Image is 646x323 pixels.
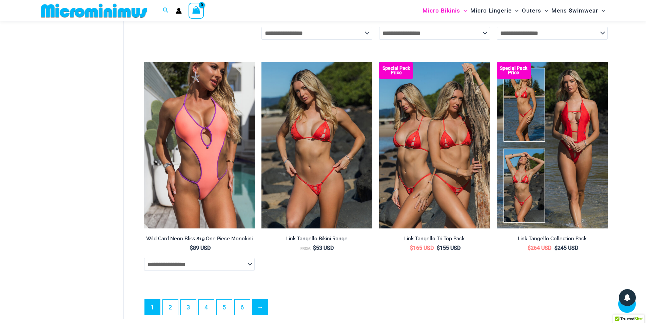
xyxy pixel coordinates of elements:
[460,2,467,19] span: Menu Toggle
[235,300,250,315] a: Page 6
[253,300,268,315] a: →
[261,236,372,242] h2: Link Tangello Bikini Range
[144,62,255,228] img: Wild Card Neon Bliss 819 One Piece 04
[470,2,512,19] span: Micro Lingerie
[379,62,490,228] a: Bikini Pack Bikini Pack BBikini Pack B
[199,300,214,315] a: Page 4
[38,3,150,18] img: MM SHOP LOGO FLAT
[300,246,311,251] span: From:
[176,8,182,14] a: Account icon link
[420,1,608,20] nav: Site Navigation
[189,3,204,18] a: View Shopping Cart, empty
[541,2,548,19] span: Menu Toggle
[379,66,413,75] b: Special Pack Price
[144,62,255,228] a: Wild Card Neon Bliss 819 One Piece 04Wild Card Neon Bliss 819 One Piece 05Wild Card Neon Bliss 81...
[522,2,541,19] span: Outers
[261,62,372,228] a: Link Tangello 3070 Tri Top 4580 Micro 01Link Tangello 8650 One Piece Monokini 12Link Tangello 865...
[598,2,605,19] span: Menu Toggle
[163,6,169,15] a: Search icon link
[410,245,434,251] bdi: 165 USD
[421,2,469,19] a: Micro BikinisMenu ToggleMenu Toggle
[379,62,490,228] img: Bikini Pack
[163,300,178,315] a: Page 2
[410,245,413,251] span: $
[261,236,372,244] a: Link Tangello Bikini Range
[217,300,232,315] a: Page 5
[497,66,531,75] b: Special Pack Price
[313,245,316,251] span: $
[423,2,460,19] span: Micro Bikinis
[144,236,255,242] h2: Wild Card Neon Bliss 819 One Piece Monokini
[551,2,598,19] span: Mens Swimwear
[497,236,608,242] h2: Link Tangello Collection Pack
[497,62,608,228] a: Collection Pack Collection Pack BCollection Pack B
[313,245,334,251] bdi: 53 USD
[144,236,255,244] a: Wild Card Neon Bliss 819 One Piece Monokini
[181,300,196,315] a: Page 3
[144,299,608,319] nav: Product Pagination
[437,245,461,251] bdi: 155 USD
[379,236,490,244] a: Link Tangello Tri Top Pack
[190,245,211,251] bdi: 89 USD
[261,62,372,228] img: Link Tangello 3070 Tri Top 4580 Micro 01
[512,2,518,19] span: Menu Toggle
[520,2,550,19] a: OutersMenu ToggleMenu Toggle
[145,300,160,315] span: Page 1
[528,245,551,251] bdi: 264 USD
[554,245,578,251] bdi: 245 USD
[554,245,557,251] span: $
[550,2,607,19] a: Mens SwimwearMenu ToggleMenu Toggle
[528,245,531,251] span: $
[497,236,608,244] a: Link Tangello Collection Pack
[437,245,440,251] span: $
[497,62,608,228] img: Collection Pack
[190,245,193,251] span: $
[379,236,490,242] h2: Link Tangello Tri Top Pack
[469,2,520,19] a: Micro LingerieMenu ToggleMenu Toggle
